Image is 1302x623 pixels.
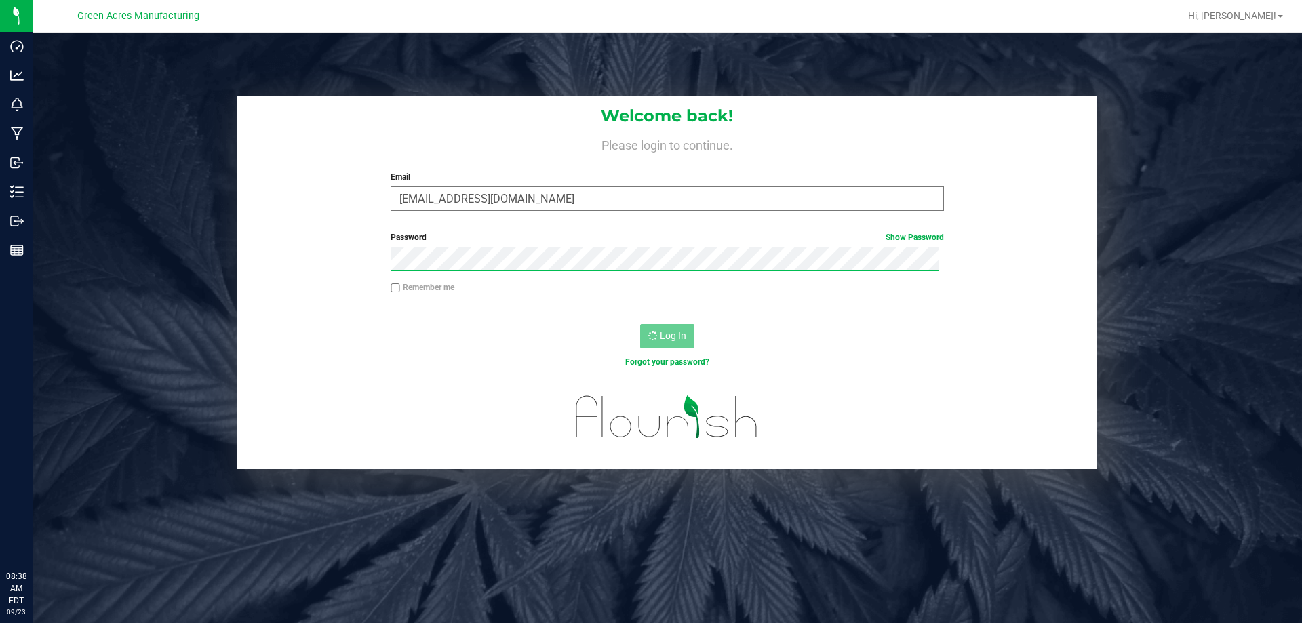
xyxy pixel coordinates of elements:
[6,570,26,607] p: 08:38 AM EDT
[391,233,427,242] span: Password
[10,156,24,169] inline-svg: Inbound
[559,382,774,451] img: flourish_logo.svg
[6,607,26,617] p: 09/23
[886,233,944,242] a: Show Password
[625,357,709,367] a: Forgot your password?
[640,324,694,348] button: Log In
[10,214,24,228] inline-svg: Outbound
[391,283,400,293] input: Remember me
[660,330,686,341] span: Log In
[10,98,24,111] inline-svg: Monitoring
[10,68,24,82] inline-svg: Analytics
[237,107,1097,125] h1: Welcome back!
[391,281,454,294] label: Remember me
[1188,10,1276,21] span: Hi, [PERSON_NAME]!
[391,171,943,183] label: Email
[10,39,24,53] inline-svg: Dashboard
[237,136,1097,152] h4: Please login to continue.
[10,243,24,257] inline-svg: Reports
[10,127,24,140] inline-svg: Manufacturing
[77,10,199,22] span: Green Acres Manufacturing
[10,185,24,199] inline-svg: Inventory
